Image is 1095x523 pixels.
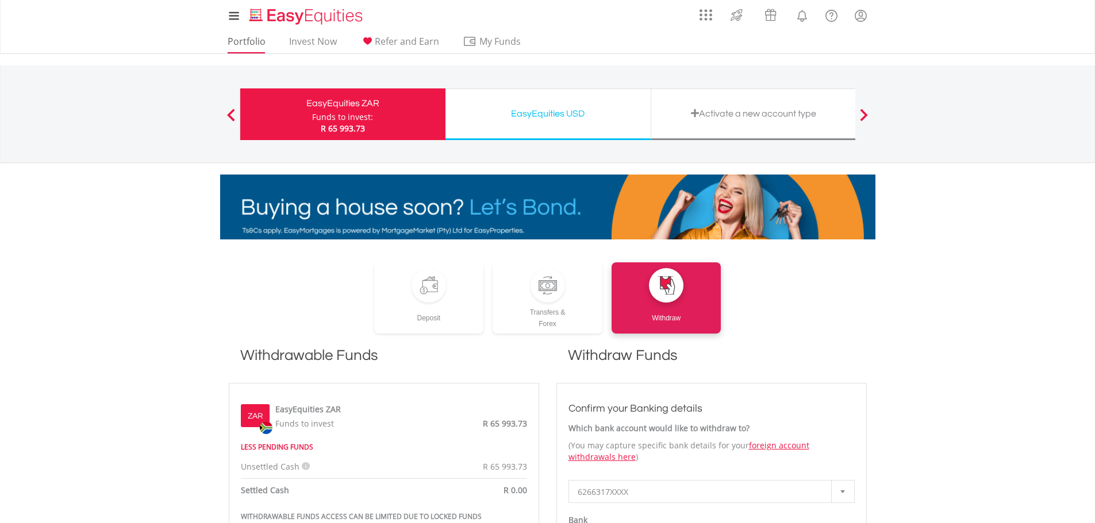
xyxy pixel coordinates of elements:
[247,7,367,26] img: EasyEquities_Logo.png
[463,34,538,49] span: My Funds
[578,481,828,503] span: 6266317XXXX
[223,36,270,53] a: Portfolio
[241,512,482,521] strong: WITHDRAWABLE FUNDS ACCESS CAN BE LIMITED DUE TO LOCKED FUNDS
[275,404,341,415] label: EasyEquities ZAR
[245,3,367,26] a: Home page
[285,36,341,53] a: Invest Now
[220,175,875,239] img: EasyMortage Promotion Banner
[568,440,809,462] a: foreign account withdrawals here
[374,303,484,324] div: Deposit
[700,9,712,21] img: grid-menu-icon.svg
[612,262,721,334] a: Withdraw
[241,461,299,472] span: Unsettled Cash
[452,106,644,122] div: EasyEquities USD
[493,303,602,330] div: Transfers & Forex
[241,442,313,452] strong: LESS PENDING FUNDS
[321,123,365,134] span: R 65 993.73
[787,3,817,26] a: Notifications
[727,6,746,24] img: thrive-v2.svg
[241,485,289,495] strong: Settled Cash
[846,3,875,28] a: My Profile
[247,95,439,111] div: EasyEquities ZAR
[504,485,527,495] span: R 0.00
[761,6,780,24] img: vouchers-v2.svg
[275,418,334,429] span: Funds to invest
[375,35,439,48] span: Refer and Earn
[374,262,484,334] a: Deposit
[260,421,272,434] img: zar.png
[692,3,720,21] a: AppsGrid
[483,461,527,472] span: R 65 993.73
[356,36,444,53] a: Refer and Earn
[612,303,721,324] div: Withdraw
[248,410,263,422] label: ZAR
[483,418,527,429] span: R 65 993.73
[568,401,855,417] h3: Confirm your Banking details
[556,345,867,377] h1: Withdraw Funds
[658,106,850,122] div: Activate a new account type
[754,3,787,24] a: Vouchers
[229,345,539,377] h1: Withdrawable Funds
[817,3,846,26] a: FAQ's and Support
[493,262,602,334] a: Transfers &Forex
[568,440,855,463] p: (You may capture specific bank details for your )
[568,423,750,433] strong: Which bank account would like to withdraw to?
[312,111,373,123] div: Funds to invest:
